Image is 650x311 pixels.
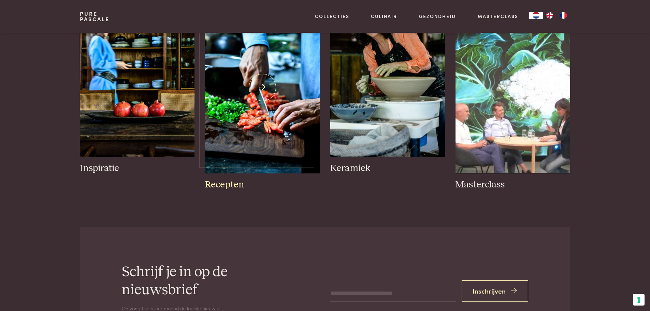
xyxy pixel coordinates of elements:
a: Culinair [371,13,397,20]
h2: Schrijf je in op de nieuwsbrief [122,263,278,299]
img: pure-pascale-naessens-Schermafbeelding 7 [456,2,570,173]
div: Language [529,12,543,19]
img: houtwerk1_0.jpg [205,2,319,173]
h3: Inspiratie [80,162,194,174]
a: Gezondheid [419,13,456,20]
a: FR [557,12,570,19]
a: NL [529,12,543,19]
h3: Keramiek [330,162,445,174]
aside: Language selected: Nederlands [529,12,570,19]
a: Masterclass [478,13,518,20]
h3: Masterclass [456,179,570,191]
button: Inschrijven [462,280,529,302]
a: houtwerk1_0.jpg Recepten [205,2,319,190]
h3: Recepten [205,179,319,191]
ul: Language list [543,12,570,19]
a: EN [543,12,557,19]
a: pure-pascale-naessens-Schermafbeelding 7 Masterclass [456,2,570,190]
a: PurePascale [80,11,110,22]
a: Collecties [315,13,349,20]
button: Uw voorkeuren voor toestemming voor trackingtechnologieën [633,294,645,306]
